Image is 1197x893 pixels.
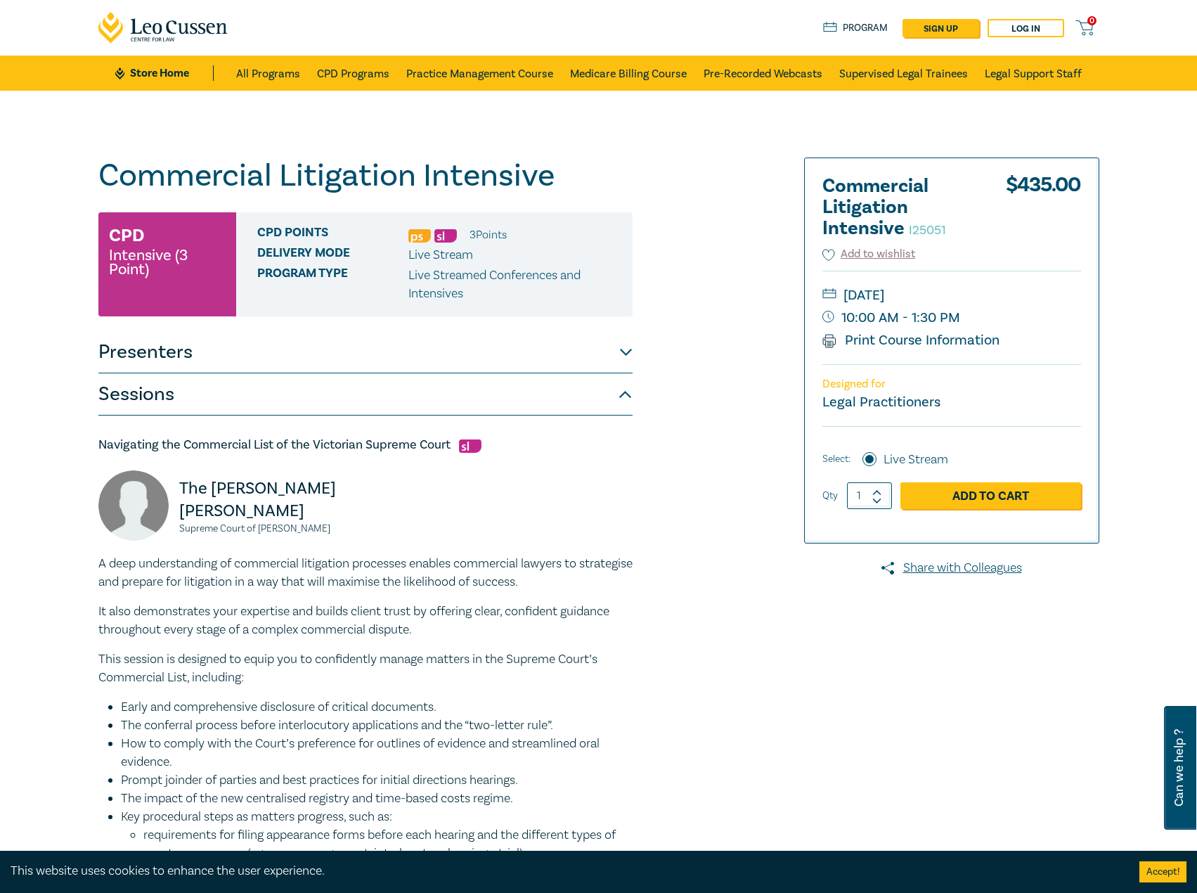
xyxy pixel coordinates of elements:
[1087,16,1096,25] span: 0
[988,19,1064,37] a: Log in
[822,393,940,411] small: Legal Practitioners
[902,19,979,37] a: sign up
[822,284,1081,307] small: [DATE]
[704,56,822,91] a: Pre-Recorded Webcasts
[179,524,357,534] small: Supreme Court of [PERSON_NAME]
[909,222,946,238] small: I25051
[434,229,457,243] img: Substantive Law
[98,650,633,687] p: This session is designed to equip you to confidently manage matters in the Supreme Court’s Commer...
[900,482,1081,509] a: Add to Cart
[408,266,622,303] p: Live Streamed Conferences and Intensives
[1172,714,1186,821] span: Can we help ?
[98,470,169,541] img: The Hon. Justice M Osborne
[470,226,507,244] li: 3 Point s
[570,56,687,91] a: Medicare Billing Course
[257,266,408,303] span: Program type
[406,56,553,91] a: Practice Management Course
[121,808,633,881] li: Key procedural steps as matters progress, such as:
[121,735,633,771] li: How to comply with the Court’s preference for outlines of evidence and streamlined oral evidence.
[823,20,888,36] a: Program
[822,488,838,503] label: Qty
[179,477,357,522] p: The [PERSON_NAME] [PERSON_NAME]
[822,246,916,262] button: Add to wishlist
[115,65,213,81] a: Store Home
[98,603,633,639] p: It also demonstrates your expertise and builds client trust by offering clear, confident guidance...
[459,439,481,453] img: Substantive Law
[822,176,977,239] h2: Commercial Litigation Intensive
[822,451,850,467] span: Select:
[109,223,144,248] h3: CPD
[985,56,1082,91] a: Legal Support Staff
[257,246,408,264] span: Delivery Mode
[257,226,408,244] span: CPD Points
[121,717,633,735] li: The conferral process before interlocutory applications and the “two-letter rule”.
[822,378,1081,391] p: Designed for
[98,331,633,373] button: Presenters
[121,698,633,717] li: Early and comprehensive disclosure of critical documents.
[11,862,1118,880] div: This website uses cookies to enhance the user experience.
[236,56,300,91] a: All Programs
[804,559,1099,577] a: Share with Colleagues
[143,826,633,881] li: requirements for filing appearance forms before each hearing and the different types of court app...
[98,373,633,416] button: Sessions
[1139,861,1186,882] button: Accept cookies
[884,451,948,469] label: Live Stream
[98,437,633,454] h5: Navigating the Commercial List of the Victorian Supreme Court
[1006,176,1081,246] div: $ 435.00
[98,158,633,194] h1: Commercial Litigation Intensive
[822,331,1000,349] a: Print Course Information
[822,307,1081,329] small: 10:00 AM - 1:30 PM
[98,555,633,591] p: A deep understanding of commercial litigation processes enables commercial lawyers to strategise ...
[121,771,633,790] li: Prompt joinder of parties and best practices for initial directions hearings.
[317,56,389,91] a: CPD Programs
[408,229,431,243] img: Professional Skills
[109,248,226,276] small: Intensive (3 Point)
[839,56,968,91] a: Supervised Legal Trainees
[847,482,892,509] input: 1
[408,247,473,263] span: Live Stream
[121,790,633,808] li: The impact of the new centralised registry and time-based costs regime.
